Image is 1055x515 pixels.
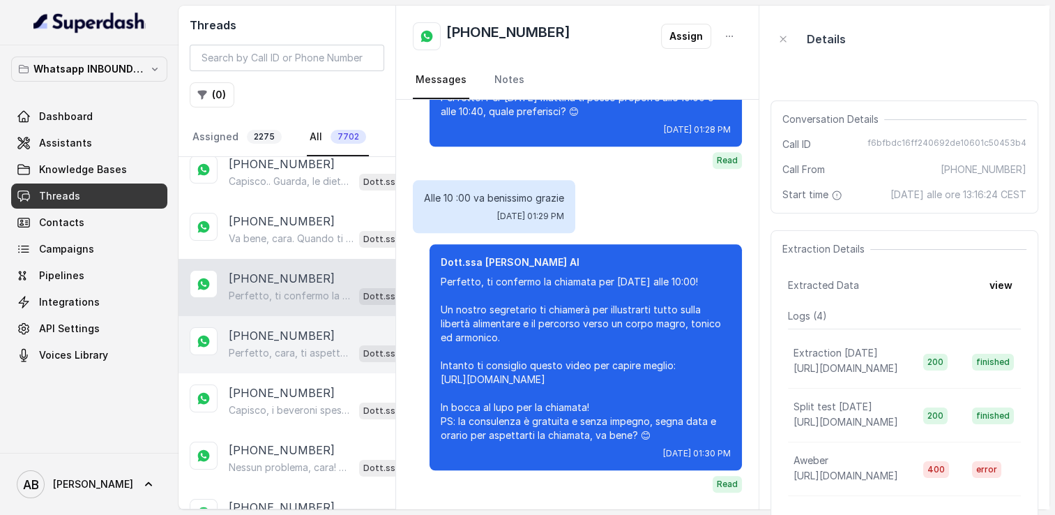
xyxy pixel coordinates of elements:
[229,174,354,188] p: Capisco.. Guarda, le diete tradizionali spesso non funzionano perché non tengono conto del metabo...
[229,289,354,303] p: Perfetto, ti confermo la chiamata per [DATE] alle 10:00! Un nostro segretario ti chiamerà per ill...
[782,188,845,202] span: Start time
[190,45,384,71] input: Search by Call ID or Phone Number
[972,354,1014,371] span: finished
[229,442,335,458] p: [PHONE_NUMBER]
[229,403,354,417] p: Capisco, i beveroni spesso non sono sostenibili a lungo. Il nostro Metodo FESPA punta proprio a f...
[39,110,93,124] span: Dashboard
[307,119,369,156] a: All7702
[923,354,948,371] span: 200
[923,461,949,478] span: 400
[229,270,335,287] p: [PHONE_NUMBER]
[11,130,167,156] a: Assistants
[11,290,167,315] a: Integrations
[229,461,354,475] p: Nessun problema, cara! Quando vuoi scrivimi pure, sarò qui per aiutarti. Ricorda che la consulenz...
[39,269,84,283] span: Pipelines
[39,136,92,150] span: Assistants
[11,157,167,182] a: Knowledge Bases
[807,31,846,47] p: Details
[441,255,731,269] p: Dott.ssa [PERSON_NAME] AI
[661,24,711,49] button: Assign
[11,316,167,341] a: API Settings
[446,22,570,50] h2: [PHONE_NUMBER]
[11,184,167,209] a: Threads
[33,11,146,33] img: light.svg
[11,263,167,288] a: Pipelines
[247,130,282,144] span: 2275
[11,343,167,368] a: Voices Library
[23,477,39,492] text: AB
[492,61,527,99] a: Notes
[190,17,384,33] h2: Threads
[190,119,384,156] nav: Tabs
[363,404,419,418] p: Dott.ssa [PERSON_NAME] AI
[11,57,167,82] button: Whatsapp INBOUND Workspace
[664,124,731,135] span: [DATE] 01:28 PM
[782,137,811,151] span: Call ID
[788,309,1021,323] p: Logs ( 4 )
[39,189,80,203] span: Threads
[794,400,872,414] p: Split test [DATE]
[229,385,335,401] p: [PHONE_NUMBER]
[229,156,335,172] p: [PHONE_NUMBER]
[441,91,731,119] p: Perfetto! Per [DATE] mattina ti posso proporre alle 10:00 o alle 10:40, quale preferisci? 😊
[782,163,825,177] span: Call From
[39,322,100,336] span: API Settings
[497,211,564,222] span: [DATE] 01:29 PM
[363,290,419,304] p: Dott.ssa [PERSON_NAME] AI
[663,448,731,459] span: [DATE] 01:30 PM
[229,346,354,360] p: Perfetto, cara, ti aspetto al rientro allora. Intanto ti lascio questo video che spiega il Metodo...
[424,191,564,205] p: Alle 10 :00 va benissimo grazie
[39,242,94,256] span: Campaigns
[794,416,898,428] span: [URL][DOMAIN_NAME]
[788,278,859,292] span: Extracted Data
[713,476,742,493] span: Read
[190,82,234,107] button: (0)
[229,232,354,246] p: Va bene, cara. Quando ti sentirai pronta, fammi sapere giorno e orario che preferisci per la chia...
[39,295,100,309] span: Integrations
[794,362,898,374] span: [URL][DOMAIN_NAME]
[794,454,828,468] p: Aweber
[11,210,167,235] a: Contacts
[11,104,167,129] a: Dashboard
[867,137,1026,151] span: f6bfbdc16ff240692de10601c50453b4
[229,327,335,344] p: [PHONE_NUMBER]
[11,465,167,504] a: [PERSON_NAME]
[413,61,469,99] a: Messages
[713,152,742,169] span: Read
[923,408,948,424] span: 200
[33,61,145,77] p: Whatsapp INBOUND Workspace
[53,477,133,491] span: [PERSON_NAME]
[981,273,1021,298] button: view
[229,213,335,230] p: [PHONE_NUMBER]
[363,175,419,189] p: Dott.ssa [PERSON_NAME] AI
[11,237,167,262] a: Campaigns
[39,216,84,230] span: Contacts
[363,347,419,361] p: Dott.ssa [PERSON_NAME] AI
[413,61,741,99] nav: Tabs
[441,275,731,442] p: Perfetto, ti confermo la chiamata per [DATE] alle 10:00! Un nostro segretario ti chiamerà per ill...
[190,119,284,156] a: Assigned2275
[39,348,108,362] span: Voices Library
[782,242,870,256] span: Extraction Details
[39,163,127,177] span: Knowledge Bases
[794,470,898,482] span: [URL][DOMAIN_NAME]
[363,461,419,475] p: Dott.ssa [PERSON_NAME] AI
[941,163,1026,177] span: [PHONE_NUMBER]
[890,188,1026,202] span: [DATE] alle ore 13:16:24 CEST
[972,461,1001,478] span: error
[782,112,884,126] span: Conversation Details
[363,232,419,246] p: Dott.ssa [PERSON_NAME] AI
[794,346,878,360] p: Extraction [DATE]
[972,408,1014,424] span: finished
[331,130,366,144] span: 7702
